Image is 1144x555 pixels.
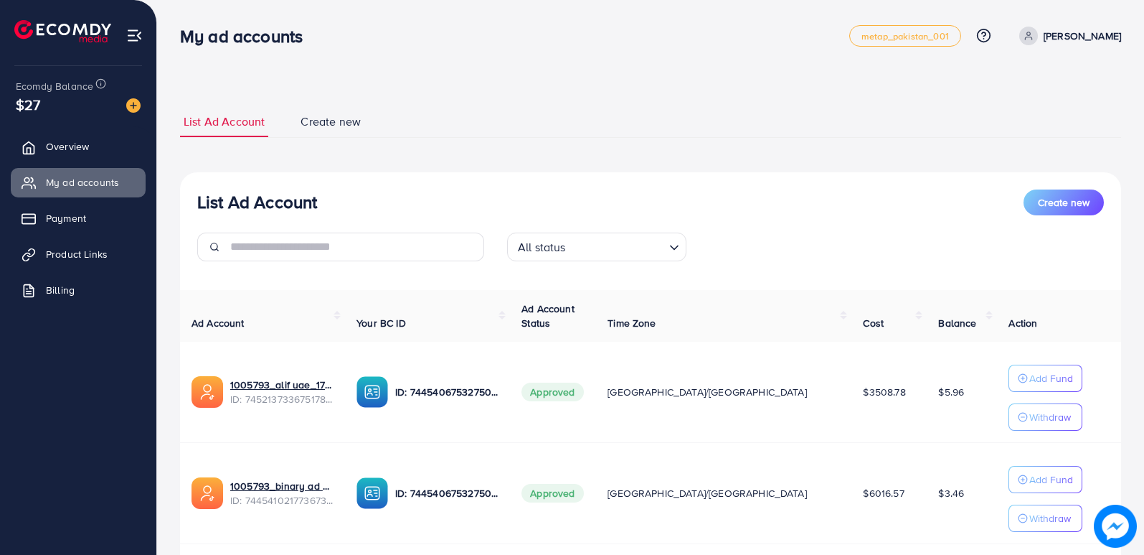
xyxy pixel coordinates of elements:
[197,192,317,213] h3: List Ad Account
[1038,195,1089,210] span: Create new
[395,485,498,502] p: ID: 7445406753275019281
[849,25,961,47] a: metap_pakistan_001
[608,316,656,330] span: Time Zone
[863,385,905,399] span: $3508.78
[11,240,146,269] a: Product Links
[46,211,86,225] span: Payment
[1029,370,1073,387] p: Add Fund
[570,234,663,258] input: Search for option
[356,477,388,509] img: ic-ba-acc.ded83a64.svg
[46,175,119,190] span: My ad accounts
[1029,409,1071,426] p: Withdraw
[356,376,388,408] img: ic-ba-acc.ded83a64.svg
[515,237,569,258] span: All status
[301,113,361,130] span: Create new
[14,20,111,42] img: logo
[861,32,949,41] span: metap_pakistan_001
[192,477,223,509] img: ic-ads-acc.e4c84228.svg
[938,486,964,500] span: $3.46
[230,392,334,406] span: ID: 7452137336751783937
[938,316,976,330] span: Balance
[1024,190,1104,215] button: Create new
[180,26,314,47] h3: My ad accounts
[863,316,884,330] span: Cost
[356,316,406,330] span: Your BC ID
[46,247,108,261] span: Product Links
[11,168,146,197] a: My ad accounts
[938,385,964,399] span: $5.96
[1094,505,1137,548] img: image
[126,27,143,44] img: menu
[863,486,904,500] span: $6016.57
[192,316,245,330] span: Ad Account
[395,383,498,401] p: ID: 7445406753275019281
[230,479,334,508] div: <span class='underline'>1005793_binary ad account 1_1733519668386</span></br>7445410217736732673
[521,302,575,330] span: Ad Account Status
[507,233,686,261] div: Search for option
[184,113,265,130] span: List Ad Account
[11,204,146,233] a: Payment
[608,385,807,399] span: [GEOGRAPHIC_DATA]/[GEOGRAPHIC_DATA]
[230,493,334,508] span: ID: 7445410217736732673
[1008,404,1082,431] button: Withdraw
[608,486,807,500] span: [GEOGRAPHIC_DATA]/[GEOGRAPHIC_DATA]
[1008,466,1082,493] button: Add Fund
[11,132,146,161] a: Overview
[1008,365,1082,392] button: Add Fund
[230,378,334,407] div: <span class='underline'>1005793_alif uae_1735085948322</span></br>7452137336751783937
[1008,505,1082,532] button: Withdraw
[230,378,334,392] a: 1005793_alif uae_1735085948322
[1008,316,1037,330] span: Action
[1013,27,1121,45] a: [PERSON_NAME]
[126,98,141,113] img: image
[521,383,583,401] span: Approved
[46,283,75,297] span: Billing
[16,94,40,115] span: $27
[46,139,89,154] span: Overview
[1029,471,1073,488] p: Add Fund
[11,276,146,304] a: Billing
[192,376,223,408] img: ic-ads-acc.e4c84228.svg
[1044,27,1121,45] p: [PERSON_NAME]
[1029,510,1071,527] p: Withdraw
[230,479,334,493] a: 1005793_binary ad account 1_1733519668386
[521,484,583,503] span: Approved
[16,79,93,93] span: Ecomdy Balance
